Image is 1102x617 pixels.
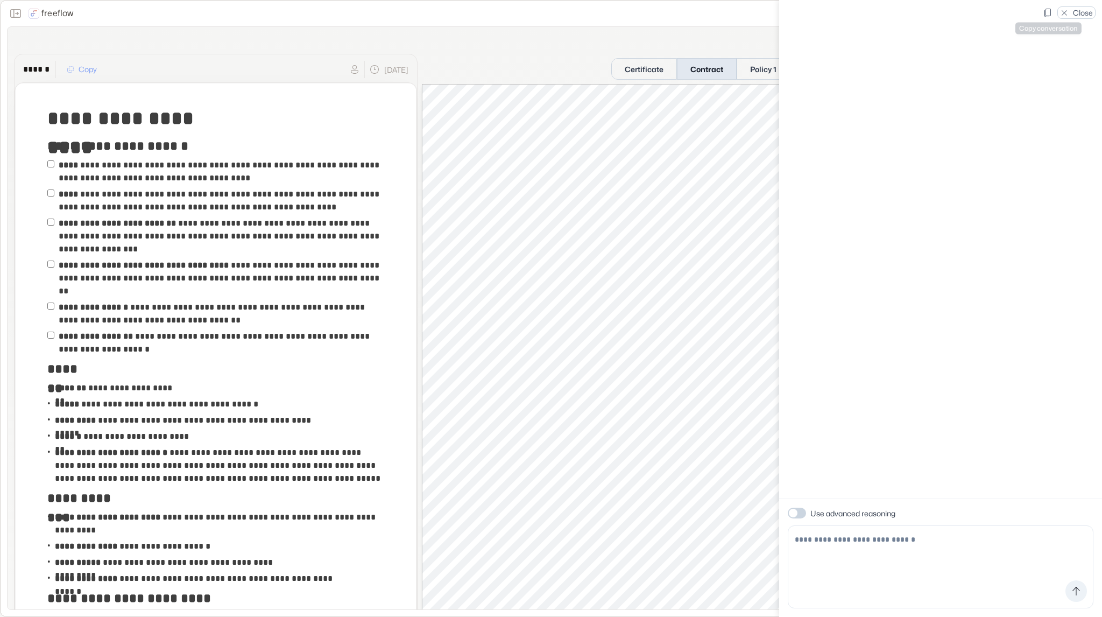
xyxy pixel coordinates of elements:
[29,7,74,20] a: freeflow
[677,58,737,80] button: Contract
[41,7,74,20] p: freeflow
[60,61,103,78] button: Copy
[422,84,1088,612] iframe: Contract
[737,58,790,80] button: Policy 1
[611,58,677,80] button: Certificate
[7,5,24,22] button: Close the sidebar
[810,508,895,519] p: Use advanced reasoning
[384,64,408,75] p: [DATE]
[1065,580,1087,602] button: Send message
